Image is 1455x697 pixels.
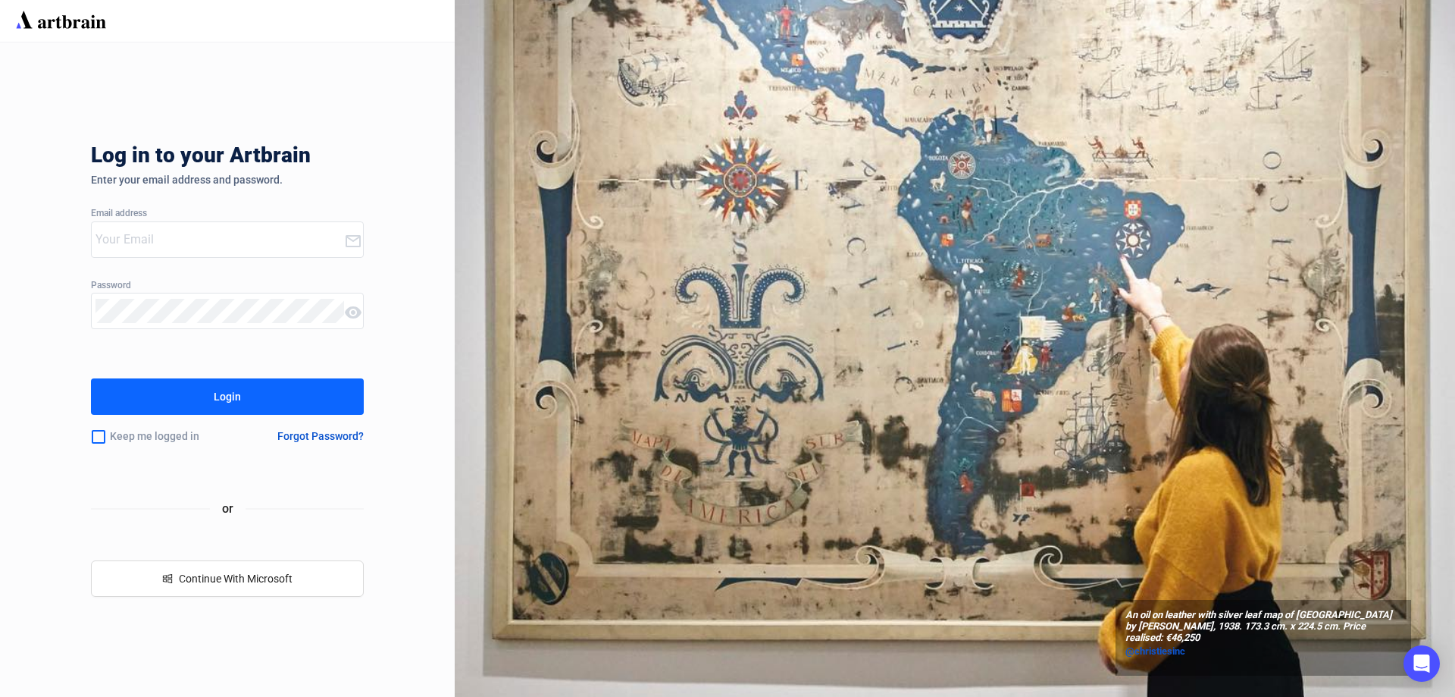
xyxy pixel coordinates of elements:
button: Login [91,378,364,415]
div: Enter your email address and password. [91,174,364,186]
div: Open Intercom Messenger [1403,645,1440,682]
span: Continue With Microsoft [179,573,293,585]
span: windows [162,573,173,584]
input: Your Email [95,228,344,252]
div: Forgot Password? [277,430,364,442]
div: Email address [91,209,364,219]
span: An oil on leather with silver leaf map of [GEOGRAPHIC_DATA] by [PERSON_NAME], 1938. 173.3 cm. x 2... [1125,610,1401,644]
div: Login [214,385,241,409]
div: Password [91,281,364,291]
span: @christiesinc [1125,645,1185,657]
a: @christiesinc [1125,644,1401,659]
span: or [210,499,246,518]
div: Keep me logged in [91,421,241,453]
div: Log in to your Artbrain [91,143,546,174]
button: windowsContinue With Microsoft [91,560,364,597]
